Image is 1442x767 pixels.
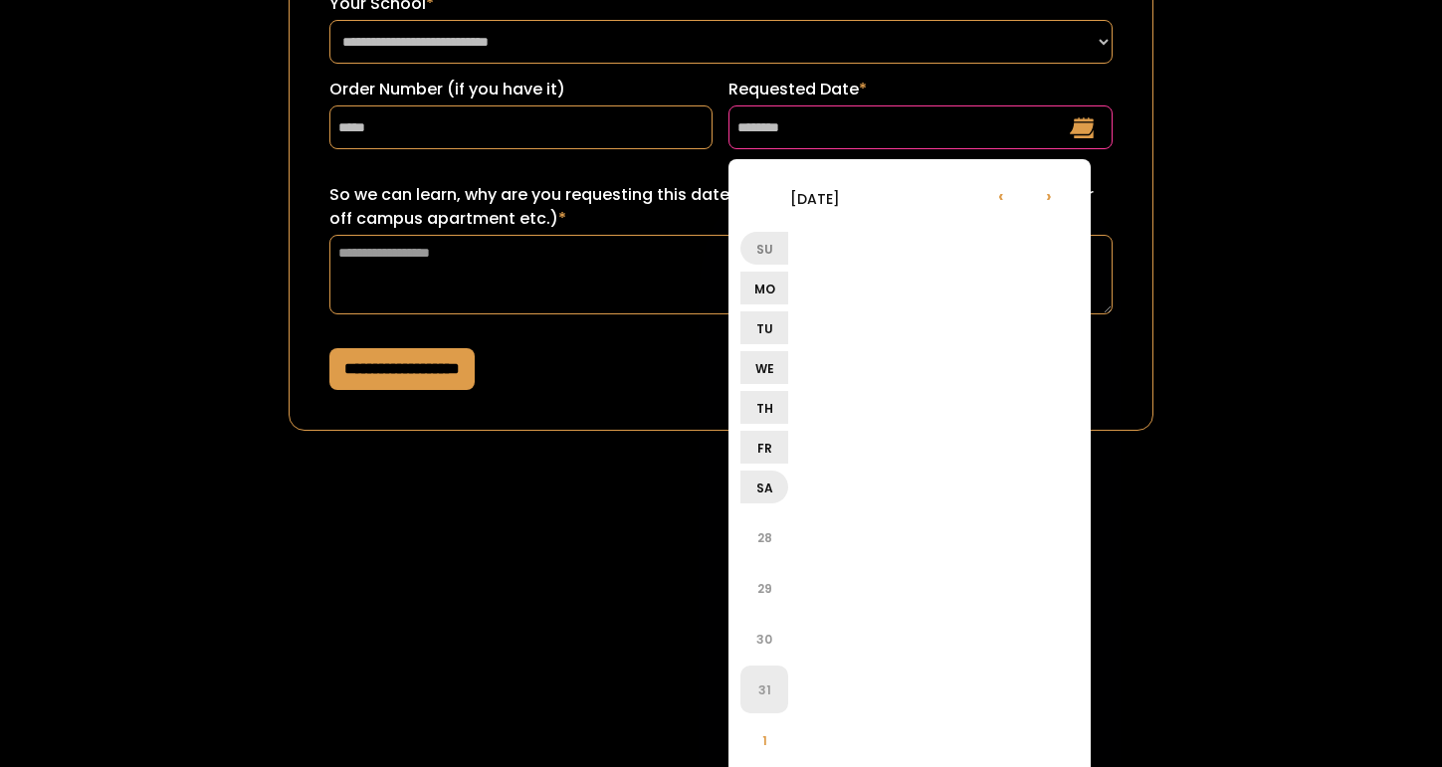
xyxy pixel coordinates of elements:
[740,311,788,344] li: Tu
[740,174,890,222] li: [DATE]
[740,666,788,713] li: 31
[740,716,788,764] li: 1
[329,78,714,101] label: Order Number (if you have it)
[1025,171,1073,219] li: ›
[740,272,788,304] li: Mo
[740,391,788,424] li: Th
[740,564,788,612] li: 29
[728,78,1113,101] label: Requested Date
[740,513,788,561] li: 28
[740,615,788,663] li: 30
[740,232,788,265] li: Su
[329,183,1113,231] label: So we can learn, why are you requesting this date? (ex: sorority recruitment, lease turn over for...
[740,431,788,464] li: Fr
[977,171,1025,219] li: ‹
[740,351,788,384] li: We
[740,471,788,503] li: Sa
